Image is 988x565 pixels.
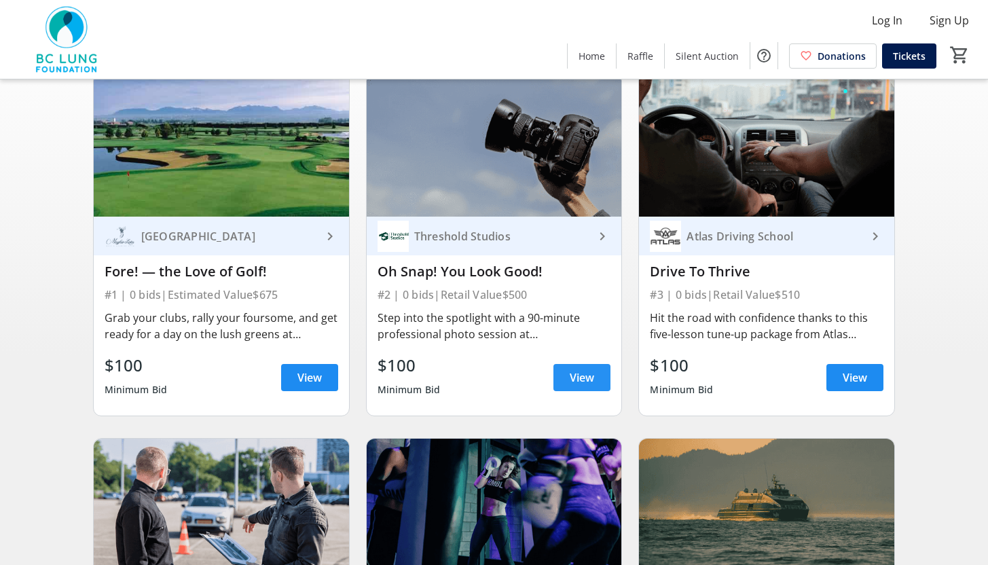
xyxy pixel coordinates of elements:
[681,230,867,243] div: Atlas Driving School
[930,12,969,29] span: Sign Up
[281,364,338,391] a: View
[105,285,338,304] div: #1 | 0 bids | Estimated Value $675
[650,378,713,402] div: Minimum Bid
[579,49,605,63] span: Home
[650,353,713,378] div: $100
[676,49,739,63] span: Silent Auction
[297,369,322,386] span: View
[843,369,867,386] span: View
[639,73,894,217] img: Drive To Thrive
[947,43,972,67] button: Cart
[553,364,610,391] a: View
[378,310,611,342] div: Step into the spotlight with a 90-minute professional photo session at [GEOGRAPHIC_DATA]. Perfect...
[378,285,611,304] div: #2 | 0 bids | Retail Value $500
[867,228,883,244] mat-icon: keyboard_arrow_right
[105,263,338,280] div: Fore! — the Love of Golf!
[105,310,338,342] div: Grab your clubs, rally your foursome, and get ready for a day on the lush greens at [GEOGRAPHIC_D...
[789,43,877,69] a: Donations
[882,43,936,69] a: Tickets
[8,5,129,73] img: BC Lung Foundation's Logo
[568,43,616,69] a: Home
[650,310,883,342] div: Hit the road with confidence thanks to this five-lesson tune-up package from Atlas Driving School...
[94,217,349,255] a: Mayfair Lakes Golf & Country Club[GEOGRAPHIC_DATA]
[639,217,894,255] a: Atlas Driving SchoolAtlas Driving School
[893,49,926,63] span: Tickets
[627,49,653,63] span: Raffle
[818,49,866,63] span: Donations
[570,369,594,386] span: View
[409,230,595,243] div: Threshold Studios
[322,228,338,244] mat-icon: keyboard_arrow_right
[650,221,681,252] img: Atlas Driving School
[367,217,622,255] a: Threshold StudiosThreshold Studios
[136,230,322,243] div: [GEOGRAPHIC_DATA]
[872,12,902,29] span: Log In
[861,10,913,31] button: Log In
[919,10,980,31] button: Sign Up
[378,221,409,252] img: Threshold Studios
[378,353,441,378] div: $100
[378,378,441,402] div: Minimum Bid
[378,263,611,280] div: Oh Snap! You Look Good!
[367,73,622,217] img: Oh Snap! You Look Good!
[594,228,610,244] mat-icon: keyboard_arrow_right
[105,378,168,402] div: Minimum Bid
[105,353,168,378] div: $100
[665,43,750,69] a: Silent Auction
[650,285,883,304] div: #3 | 0 bids | Retail Value $510
[617,43,664,69] a: Raffle
[650,263,883,280] div: Drive To Thrive
[105,221,136,252] img: Mayfair Lakes Golf & Country Club
[826,364,883,391] a: View
[94,73,349,217] img: Fore! — the Love of Golf!
[750,42,777,69] button: Help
